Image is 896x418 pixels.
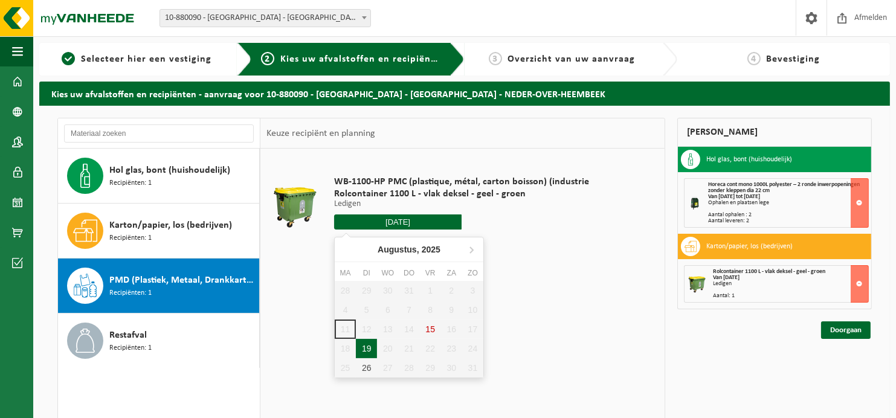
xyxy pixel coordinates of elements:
[708,193,760,200] strong: Van [DATE] tot [DATE]
[280,54,446,64] span: Kies uw afvalstoffen en recipiënten
[58,313,260,368] button: Restafval Recipiënten: 1
[58,259,260,313] button: PMD (Plastiek, Metaal, Drankkartons) (bedrijven) Recipiënten: 1
[713,281,868,287] div: Ledigen
[356,267,377,279] div: di
[335,267,356,279] div: ma
[713,274,740,281] strong: Van [DATE]
[422,245,440,254] i: 2025
[109,288,152,299] span: Recipiënten: 1
[160,9,371,27] span: 10-880090 - PORT DE BRUXELLES - QUAI DE HEEMBEEK - NEDER-OVER-HEEMBEEK
[489,52,502,65] span: 3
[260,118,381,149] div: Keuze recipiënt en planning
[58,204,260,259] button: Karton/papier, los (bedrijven) Recipiënten: 1
[334,188,589,200] span: Rolcontainer 1100 L - vlak deksel - geel - groen
[377,267,398,279] div: wo
[356,339,377,358] div: 19
[81,54,211,64] span: Selecteer hier een vestiging
[109,342,152,354] span: Recipiënten: 1
[160,10,370,27] span: 10-880090 - PORT DE BRUXELLES - QUAI DE HEEMBEEK - NEDER-OVER-HEEMBEEK
[261,52,274,65] span: 2
[706,150,792,169] h3: Hol glas, bont (huishoudelijk)
[64,124,254,143] input: Materiaal zoeken
[821,321,871,339] a: Doorgaan
[767,54,820,64] span: Bevestiging
[109,328,147,342] span: Restafval
[39,82,890,105] h2: Kies uw afvalstoffen en recipiënten - aanvraag voor 10-880090 - [GEOGRAPHIC_DATA] - [GEOGRAPHIC_D...
[334,214,462,230] input: Selecteer datum
[677,118,872,147] div: [PERSON_NAME]
[109,163,230,178] span: Hol glas, bont (huishoudelijk)
[109,233,152,244] span: Recipiënten: 1
[334,176,589,188] span: WB-1100-HP PMC (plastique, métal, carton boisson) (industrie
[356,358,377,378] div: 26
[462,267,483,279] div: zo
[747,52,761,65] span: 4
[373,240,445,259] div: Augustus,
[58,149,260,204] button: Hol glas, bont (huishoudelijk) Recipiënten: 1
[706,237,793,256] h3: Karton/papier, los (bedrijven)
[441,267,462,279] div: za
[334,200,589,208] p: Ledigen
[398,267,419,279] div: do
[708,218,868,224] div: Aantal leveren: 2
[713,268,825,275] span: Rolcontainer 1100 L - vlak deksel - geel - groen
[109,178,152,189] span: Recipiënten: 1
[420,267,441,279] div: vr
[62,52,75,65] span: 1
[109,218,232,233] span: Karton/papier, los (bedrijven)
[713,293,868,299] div: Aantal: 1
[45,52,228,66] a: 1Selecteer hier een vestiging
[708,181,860,194] span: Horeca cont mono 1000L polyester – 2 ronde inwerpopeningen zonder kleppen dia 22 cm
[109,273,256,288] span: PMD (Plastiek, Metaal, Drankkartons) (bedrijven)
[508,54,636,64] span: Overzicht van uw aanvraag
[708,200,868,206] div: Ophalen en plaatsen lege
[708,212,868,218] div: Aantal ophalen : 2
